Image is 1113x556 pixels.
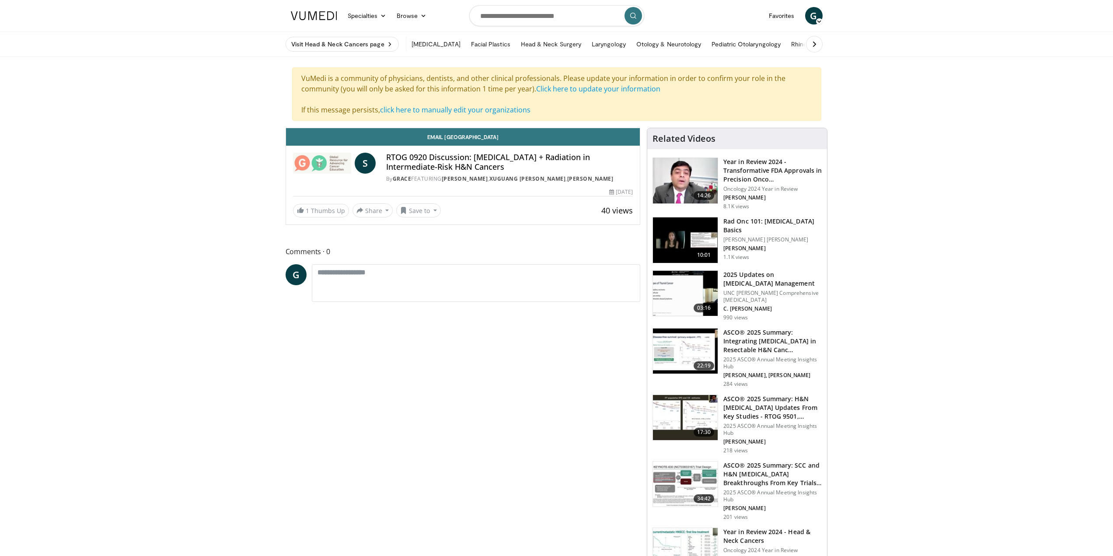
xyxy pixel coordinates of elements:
img: 6b668687-9898-4518-9951-025704d4bc20.150x105_q85_crop-smart_upscale.jpg [653,329,718,374]
a: Laryngology [586,35,631,53]
img: 7252e7b3-1b57-45cd-9037-c1da77b224bc.150x105_q85_crop-smart_upscale.jpg [653,395,718,441]
p: 8.1K views [723,203,749,210]
h4: Related Videos [652,133,715,144]
p: [PERSON_NAME] [PERSON_NAME] [723,236,822,243]
img: 59b31657-0fdf-4eb4-bc2c-b76a859f8026.150x105_q85_crop-smart_upscale.jpg [653,271,718,316]
p: [PERSON_NAME] [723,245,822,252]
p: 1.1K views [723,254,749,261]
h4: RTOG 0920 Discussion: [MEDICAL_DATA] + Radiation in Intermediate-Risk H&N Cancers [386,153,633,171]
p: 2025 ASCO® Annual Meeting Insights Hub [723,423,822,437]
a: 34:42 ASCO® 2025 Summary: SCC and H&N [MEDICAL_DATA] Breakthroughs From Key Trials… 2025 ASCO® An... [652,461,822,521]
h3: ASCO® 2025 Summary: SCC and H&N [MEDICAL_DATA] Breakthroughs From Key Trials… [723,461,822,487]
h3: Year in Review 2024 - Head & Neck Cancers [723,528,822,545]
div: [DATE] [609,188,633,196]
span: 14:26 [694,191,715,200]
a: 10:01 Rad Onc 101: [MEDICAL_DATA] Basics [PERSON_NAME] [PERSON_NAME] [PERSON_NAME] 1.1K views [652,217,822,263]
a: S [355,153,376,174]
p: 990 views [723,314,748,321]
p: C. [PERSON_NAME] [723,305,822,312]
p: [PERSON_NAME] [723,194,822,201]
span: 40 views [601,205,633,216]
p: 2025 ASCO® Annual Meeting Insights Hub [723,356,822,370]
a: click here to manually edit your organizations [380,105,530,115]
p: Oncology 2024 Year in Review [723,547,822,554]
a: [PERSON_NAME] [442,175,488,182]
a: Otology & Neurotology [631,35,706,53]
h3: ASCO® 2025 Summary: Integrating [MEDICAL_DATA] in Resectable H&N Canc… [723,328,822,354]
h3: 2025 Updates on [MEDICAL_DATA] Management [723,270,822,288]
button: Share [352,203,393,217]
p: UNC [PERSON_NAME] Comprehensive [MEDICAL_DATA] [723,290,822,304]
img: VuMedi Logo [291,11,337,20]
img: aee802ce-c4cb-403d-b093-d98594b3404c.150x105_q85_crop-smart_upscale.jpg [653,217,718,263]
a: Head & Neck Surgery [516,35,586,53]
a: Favorites [764,7,800,24]
input: Search topics, interventions [469,5,644,26]
a: Browse [391,7,432,24]
p: Oncology 2024 Year in Review [723,185,822,192]
button: Save to [396,203,441,217]
span: 1 [306,206,309,215]
p: 201 views [723,514,748,521]
a: Facial Plastics [466,35,516,53]
span: 34:42 [694,494,715,503]
a: 14:26 Year in Review 2024 - Transformative FDA Approvals in Precision Onco… Oncology 2024 Year in... [652,157,822,210]
h3: Year in Review 2024 - Transformative FDA Approvals in Precision Onco… [723,157,822,184]
a: 17:30 ASCO® 2025 Summary: H&N [MEDICAL_DATA] Updates From Key Studies - RTOG 9501,… 2025 ASCO® An... [652,395,822,454]
a: G [286,264,307,285]
a: Email [GEOGRAPHIC_DATA] [286,128,640,146]
a: GRACE [393,175,412,182]
img: 1eb24e41-0976-4a85-8370-3309beeabfe9.150x105_q85_crop-smart_upscale.jpg [653,462,718,507]
a: 1 Thumbs Up [293,204,349,217]
a: G [805,7,823,24]
a: Xuguang [PERSON_NAME] [489,175,566,182]
p: 2025 ASCO® Annual Meeting Insights Hub [723,489,822,503]
p: [PERSON_NAME] [723,505,822,512]
img: GRACE [293,153,351,174]
h3: Rad Onc 101: [MEDICAL_DATA] Basics [723,217,822,234]
img: 22cacae0-80e8-46c7-b946-25cff5e656fa.150x105_q85_crop-smart_upscale.jpg [653,158,718,203]
div: VuMedi is a community of physicians, dentists, and other clinical professionals. Please update yo... [292,67,821,121]
h3: ASCO® 2025 Summary: H&N [MEDICAL_DATA] Updates From Key Studies - RTOG 9501,… [723,395,822,421]
a: [PERSON_NAME] [567,175,614,182]
a: 22:19 ASCO® 2025 Summary: Integrating [MEDICAL_DATA] in Resectable H&N Canc… 2025 ASCO® Annual Me... [652,328,822,388]
a: Click here to update your information [536,84,660,94]
p: 218 views [723,447,748,454]
p: [PERSON_NAME] [723,438,822,445]
a: Rhinology & Allergy [786,35,851,53]
a: 03:16 2025 Updates on [MEDICAL_DATA] Management UNC [PERSON_NAME] Comprehensive [MEDICAL_DATA] C.... [652,270,822,321]
a: Specialties [342,7,392,24]
a: Visit Head & Neck Cancers page [286,37,399,52]
span: 10:01 [694,251,715,259]
span: 22:19 [694,361,715,370]
p: 284 views [723,381,748,388]
span: Comments 0 [286,246,641,257]
a: Pediatric Otolaryngology [706,35,786,53]
a: [MEDICAL_DATA] [406,35,466,53]
span: 03:16 [694,304,715,312]
p: [PERSON_NAME], [PERSON_NAME] [723,372,822,379]
div: By FEATURING , , [386,175,633,183]
span: 17:30 [694,428,715,437]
